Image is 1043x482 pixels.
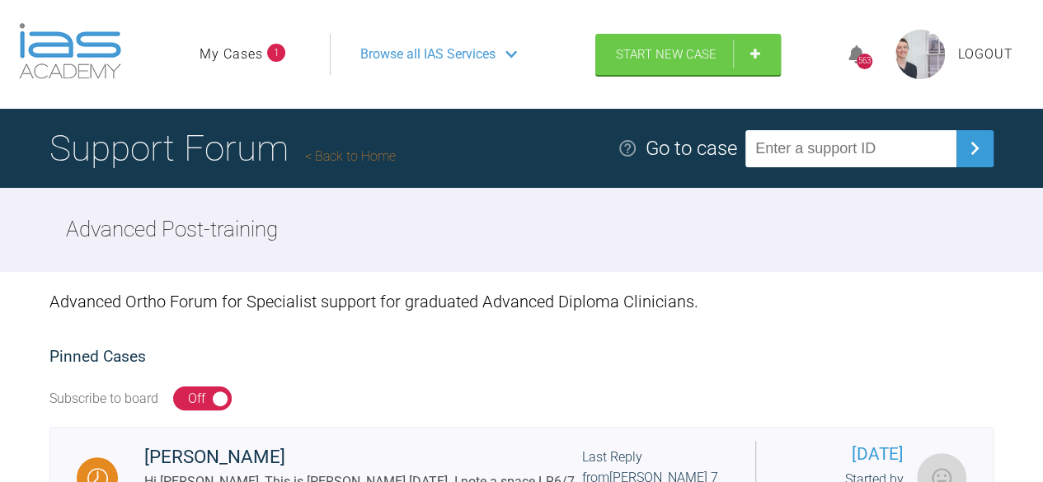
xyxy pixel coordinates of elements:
h2: Pinned Cases [49,344,994,370]
img: help.e70b9f3d.svg [618,138,637,158]
span: 1 [267,44,285,62]
div: Advanced Ortho Forum for Specialist support for graduated Advanced Diploma Clinicians. [49,272,994,331]
span: Start New Case [616,47,716,62]
img: chevronRight.28bd32b0.svg [961,135,988,161]
img: profile.png [895,30,945,79]
a: My Cases [200,44,263,65]
span: [DATE] [782,441,904,468]
div: [PERSON_NAME] [144,442,582,472]
input: Enter a support ID [745,130,956,167]
div: Off [188,388,205,409]
a: Start New Case [595,34,781,75]
span: Browse all IAS Services [360,44,496,65]
div: Subscribe to board [49,388,158,409]
a: Logout [958,44,1013,65]
div: 563 [857,54,872,69]
div: Go to case [646,133,737,164]
a: Back to Home [305,148,396,164]
img: logo-light.3e3ef733.png [19,23,121,79]
h1: Support Forum [49,119,396,177]
h2: Advanced Post-training [66,213,278,247]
